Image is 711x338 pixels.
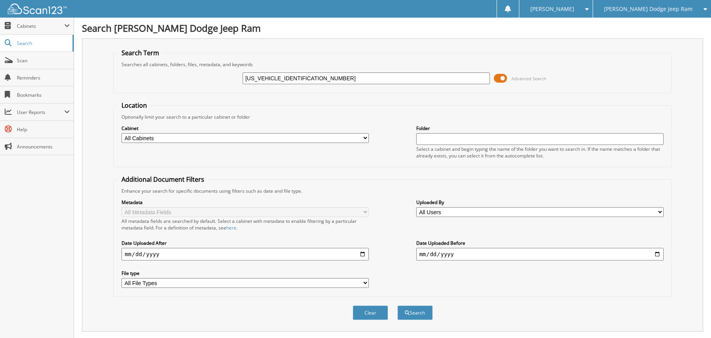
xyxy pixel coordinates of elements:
[416,199,664,206] label: Uploaded By
[17,126,70,133] span: Help
[17,40,69,47] span: Search
[17,143,70,150] span: Announcements
[118,101,151,110] legend: Location
[353,305,388,320] button: Clear
[397,305,433,320] button: Search
[82,22,703,34] h1: Search [PERSON_NAME] Dodge Jeep Ram
[122,218,369,231] div: All metadata fields are searched by default. Select a cabinet with metadata to enable filtering b...
[416,125,664,132] label: Folder
[530,7,574,11] span: [PERSON_NAME]
[118,61,667,68] div: Searches all cabinets, folders, files, metadata, and keywords
[122,125,369,132] label: Cabinet
[17,109,64,116] span: User Reports
[416,240,664,246] label: Date Uploaded Before
[511,76,546,81] span: Advanced Search
[122,270,369,277] label: File type
[118,114,667,120] div: Optionally limit your search to a particular cabinet or folder
[17,23,64,29] span: Cabinets
[416,146,664,159] div: Select a cabinet and begin typing the name of the folder you want to search in. If the name match...
[226,224,236,231] a: here
[8,4,67,14] img: scan123-logo-white.svg
[17,57,70,64] span: Scan
[17,74,70,81] span: Reminders
[122,199,369,206] label: Metadata
[17,92,70,98] span: Bookmarks
[118,49,163,57] legend: Search Term
[604,7,693,11] span: [PERSON_NAME] Dodge Jeep Ram
[122,248,369,260] input: start
[416,248,664,260] input: end
[118,175,208,184] legend: Additional Document Filters
[118,188,667,194] div: Enhance your search for specific documents using filters such as date and file type.
[122,240,369,246] label: Date Uploaded After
